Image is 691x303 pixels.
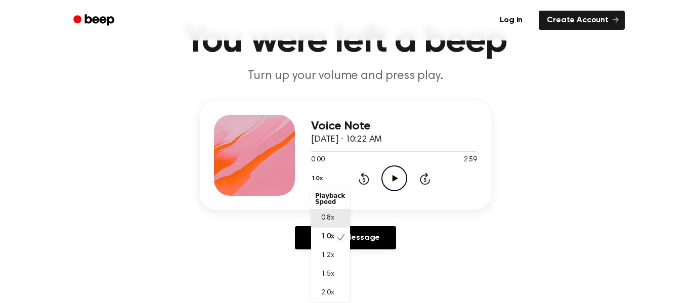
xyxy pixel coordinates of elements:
[321,232,334,242] span: 1.0x
[321,288,334,298] span: 2.0x
[311,170,326,187] button: 1.0x
[321,250,334,261] span: 1.2x
[321,269,334,280] span: 1.5x
[311,189,350,302] div: 1.0x
[321,213,334,224] span: 0.8x
[311,189,350,209] div: Playback Speed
